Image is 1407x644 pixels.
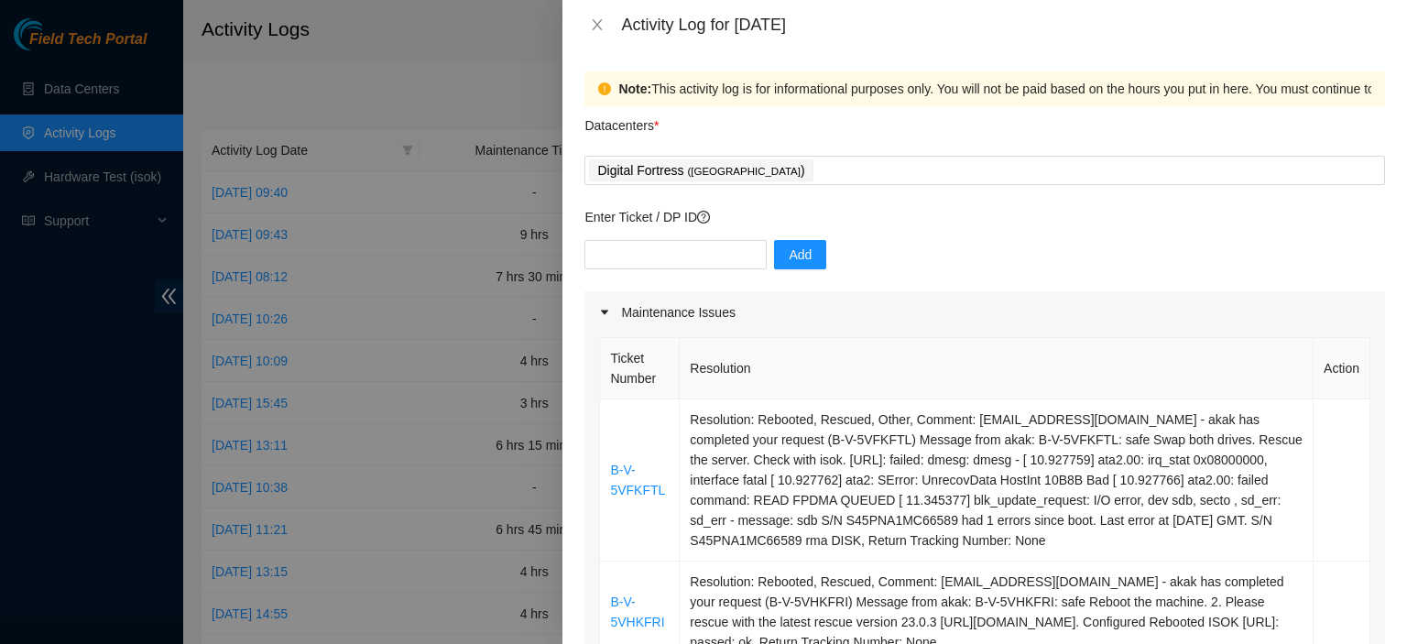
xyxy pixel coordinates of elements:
[590,17,605,32] span: close
[599,307,610,318] span: caret-right
[610,463,665,497] a: B-V-5VFKFTL
[697,211,710,224] span: question-circle
[618,79,651,99] strong: Note:
[687,166,801,177] span: ( [GEOGRAPHIC_DATA]
[1314,338,1370,399] th: Action
[680,399,1314,562] td: Resolution: Rebooted, Rescued, Other, Comment: [EMAIL_ADDRESS][DOMAIN_NAME] - akak has completed ...
[597,160,804,181] p: Digital Fortress )
[621,15,1385,35] div: Activity Log for [DATE]
[584,106,659,136] p: Datacenters
[584,207,1385,227] p: Enter Ticket / DP ID
[610,595,664,629] a: B-V-5VHKFRI
[584,16,610,34] button: Close
[598,82,611,95] span: exclamation-circle
[600,338,680,399] th: Ticket Number
[774,240,826,269] button: Add
[680,338,1314,399] th: Resolution
[789,245,812,265] span: Add
[584,291,1385,333] div: Maintenance Issues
